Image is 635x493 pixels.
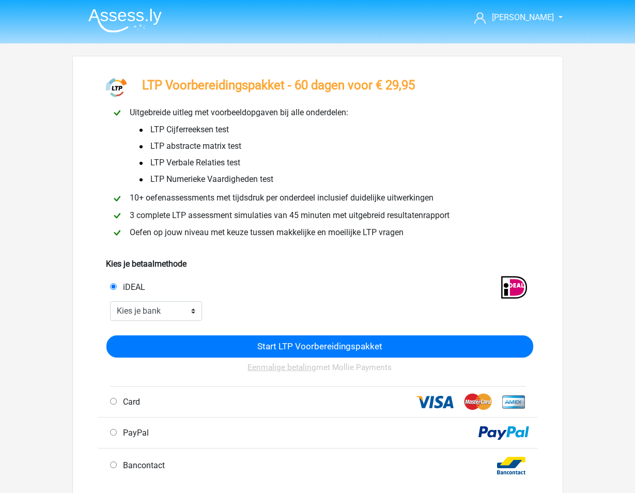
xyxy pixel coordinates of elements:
span: LTP Cijferreeksen test [138,124,229,136]
img: Assessly [88,8,162,33]
span: LTP Numerieke Vaardigheden test [138,173,273,186]
span: LTP Verbale Relaties test [138,157,240,169]
span: Oefen op jouw niveau met keuze tussen makkelijke en moeilijke LTP vragen [126,227,408,237]
img: checkmark [111,209,123,222]
span: LTP abstracte matrix test [138,140,241,152]
span: [PERSON_NAME] [492,12,554,22]
b: Kies je betaalmethode [106,259,187,269]
img: checkmark [111,226,123,239]
img: checkmark [111,192,123,205]
div: met Mollie Payments [106,358,533,386]
span: 3 complete LTP assessment simulaties van 45 minuten met uitgebreid resultatenrapport [126,210,454,220]
span: iDEAL [119,282,145,292]
img: ltp.png [106,77,127,98]
span: Uitgebreide uitleg met voorbeeldopgaven bij alle onderdelen: [126,107,352,117]
span: Bancontact [119,460,165,470]
u: Eenmalige betaling [247,363,316,372]
h3: LTP Voorbereidingspakket - 60 dagen voor € 29,95 [142,78,415,93]
a: [PERSON_NAME] [470,11,555,24]
span: 10+ oefenassessments met tijdsdruk per onderdeel inclusief duidelijke uitwerkingen [126,193,438,203]
span: PayPal [119,428,149,438]
img: checkmark [111,106,123,119]
input: Start LTP Voorbereidingspakket [106,335,533,358]
span: Card [119,397,140,407]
